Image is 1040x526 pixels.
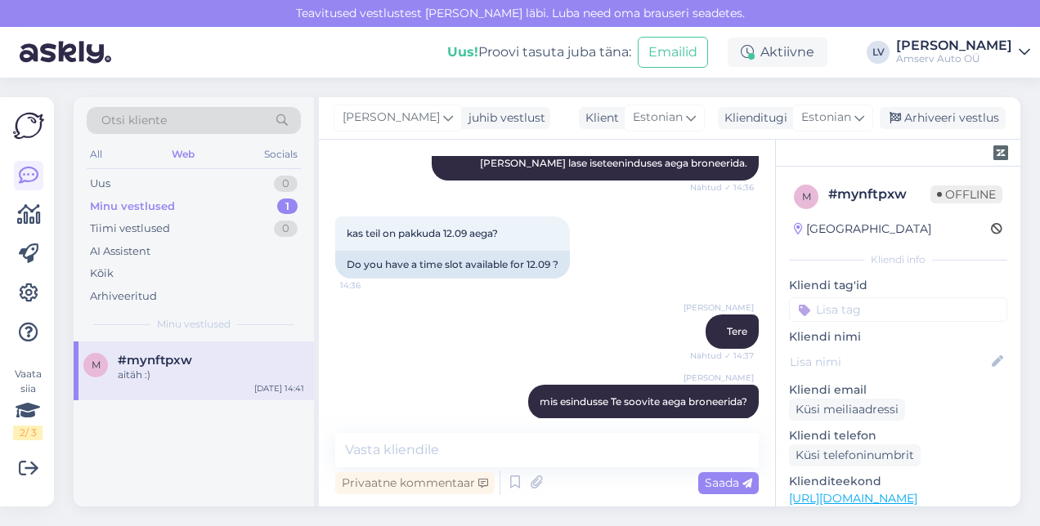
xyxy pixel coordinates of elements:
[896,52,1012,65] div: Amserv Auto OÜ
[274,176,298,192] div: 0
[727,325,747,337] span: Tere
[274,221,298,237] div: 0
[90,265,114,282] div: Kõik
[896,39,1030,65] a: [PERSON_NAME]Amserv Auto OÜ
[993,145,1008,160] img: zendesk
[802,190,811,203] span: m
[633,109,683,127] span: Estonian
[690,350,754,362] span: Nähtud ✓ 14:37
[13,367,43,440] div: Vaata siia
[340,279,401,292] span: 14:36
[335,251,570,279] div: Do you have a time slot available for 12.09 ?
[801,109,851,127] span: Estonian
[789,399,905,421] div: Küsi meiliaadressi
[690,181,754,194] span: Nähtud ✓ 14:36
[684,372,754,384] span: [PERSON_NAME]
[705,475,752,490] span: Saada
[789,473,1007,490] p: Klienditeekond
[540,395,747,408] span: mis esindusse Te soovite aega broneerida?
[718,109,787,127] div: Klienditugi
[92,359,101,371] span: m
[277,198,298,215] div: 1
[789,381,1007,399] p: Kliendi email
[880,107,1006,129] div: Arhiveeri vestlus
[789,444,921,466] div: Küsi telefoninumbrit
[789,491,917,506] a: [URL][DOMAIN_NAME]
[157,317,231,332] span: Minu vestlused
[343,109,440,127] span: [PERSON_NAME]
[789,328,1007,345] p: Kliendi nimi
[728,38,827,67] div: Aktiivne
[789,297,1007,322] input: Lisa tag
[118,368,304,382] div: aitäh :)
[90,176,110,192] div: Uus
[261,144,301,165] div: Socials
[638,37,708,68] button: Emailid
[789,277,1007,294] p: Kliendi tag'id
[118,353,192,368] span: #mynftpxw
[101,112,167,129] span: Otsi kliente
[87,144,105,165] div: All
[13,110,44,141] img: Askly Logo
[335,472,495,494] div: Privaatne kommentaar
[684,301,754,314] span: [PERSON_NAME]
[789,427,1007,444] p: Kliendi telefon
[930,185,1002,203] span: Offline
[90,221,170,237] div: Tiimi vestlused
[347,227,498,239] span: kas teil on pakkuda 12.09 aega?
[447,42,631,62] div: Proovi tasuta juba täna:
[462,109,545,127] div: juhib vestlust
[794,221,931,238] div: [GEOGRAPHIC_DATA]
[13,426,43,440] div: 2 / 3
[828,185,930,204] div: # mynftpxw
[447,44,478,60] b: Uus!
[579,109,619,127] div: Klient
[90,243,150,260] div: AI Assistent
[789,252,1007,267] div: Kliendi info
[790,353,988,371] input: Lisa nimi
[254,382,304,394] div: [DATE] 14:41
[90,198,175,215] div: Minu vestlused
[90,288,157,305] div: Arhiveeritud
[168,144,198,165] div: Web
[867,41,890,64] div: LV
[896,39,1012,52] div: [PERSON_NAME]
